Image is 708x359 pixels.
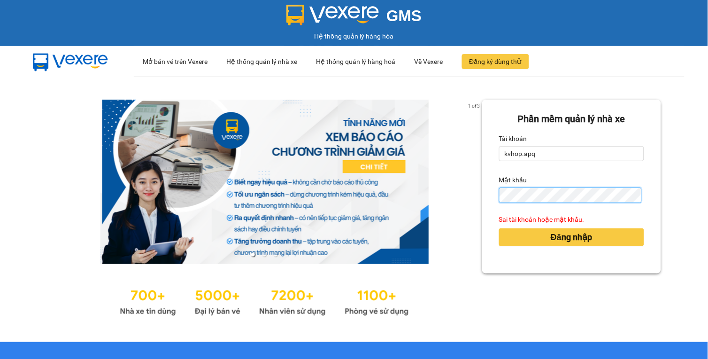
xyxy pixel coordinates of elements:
span: Đăng nhập [551,231,592,244]
button: Đăng ký dùng thử [462,54,529,69]
div: Hệ thống quản lý hàng hóa [2,31,706,41]
img: logo 2 [286,5,379,25]
a: GMS [286,14,422,22]
input: Mật khẩu [499,187,642,203]
div: Mở bán vé trên Vexere [143,47,208,77]
div: Hệ thống quản lý hàng hoá [316,47,396,77]
span: GMS [386,7,422,24]
img: Statistics.png [120,283,409,319]
label: Mật khẩu [499,172,527,187]
li: slide item 3 [274,253,277,257]
input: Tài khoản [499,146,645,161]
p: 1 of 3 [466,100,482,112]
li: slide item 2 [262,253,266,257]
button: previous slide / item [47,100,60,264]
span: Đăng ký dùng thử [469,56,522,67]
img: mbUUG5Q.png [23,46,117,77]
button: next slide / item [469,100,482,264]
div: Phần mềm quản lý nhà xe [499,112,645,126]
div: Sai tài khoản hoặc mật khẩu. [499,214,645,225]
button: Đăng nhập [499,228,645,246]
li: slide item 1 [251,253,255,257]
label: Tài khoản [499,131,527,146]
div: Hệ thống quản lý nhà xe [227,47,298,77]
div: Về Vexere [415,47,443,77]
